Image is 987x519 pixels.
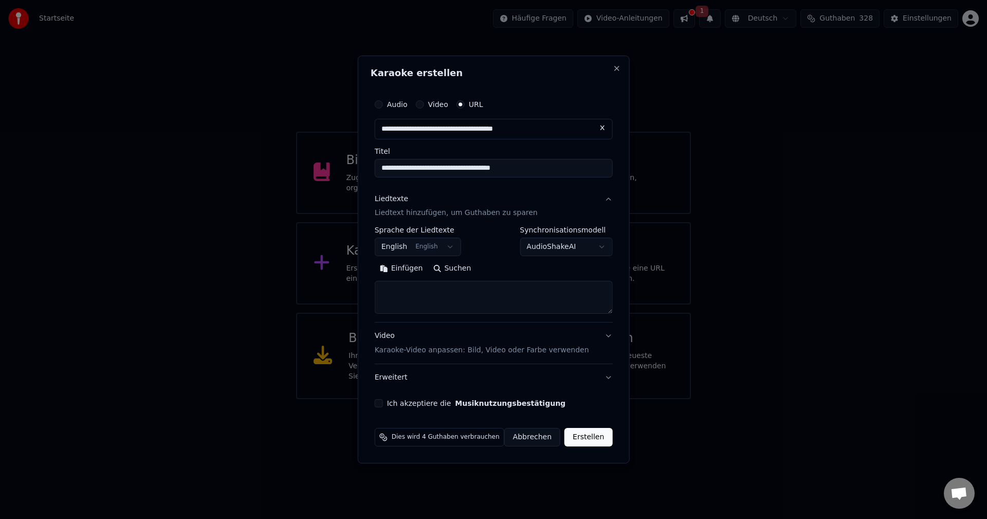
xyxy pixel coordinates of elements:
p: Liedtext hinzufügen, um Guthaben zu sparen [375,208,538,219]
label: Ich akzeptiere die [387,400,565,407]
button: LiedtexteLiedtext hinzufügen, um Guthaben zu sparen [375,186,613,227]
label: Audio [387,101,408,108]
label: Video [428,101,448,108]
h2: Karaoke erstellen [371,68,617,78]
button: Erweitert [375,364,613,391]
div: LiedtexteLiedtext hinzufügen, um Guthaben zu sparen [375,227,613,323]
label: URL [469,101,483,108]
button: VideoKaraoke-Video anpassen: Bild, Video oder Farbe verwenden [375,323,613,364]
button: Erstellen [564,428,612,446]
label: Titel [375,148,613,155]
span: Dies wird 4 Guthaben verbrauchen [392,433,500,441]
div: Video [375,331,589,356]
label: Sprache der Liedtexte [375,227,461,234]
label: Synchronisationsmodell [520,227,612,234]
button: Einfügen [375,261,428,277]
p: Karaoke-Video anpassen: Bild, Video oder Farbe verwenden [375,345,589,355]
div: Liedtexte [375,194,408,204]
button: Suchen [428,261,476,277]
button: Abbrechen [504,428,560,446]
button: Ich akzeptiere die [455,400,565,407]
